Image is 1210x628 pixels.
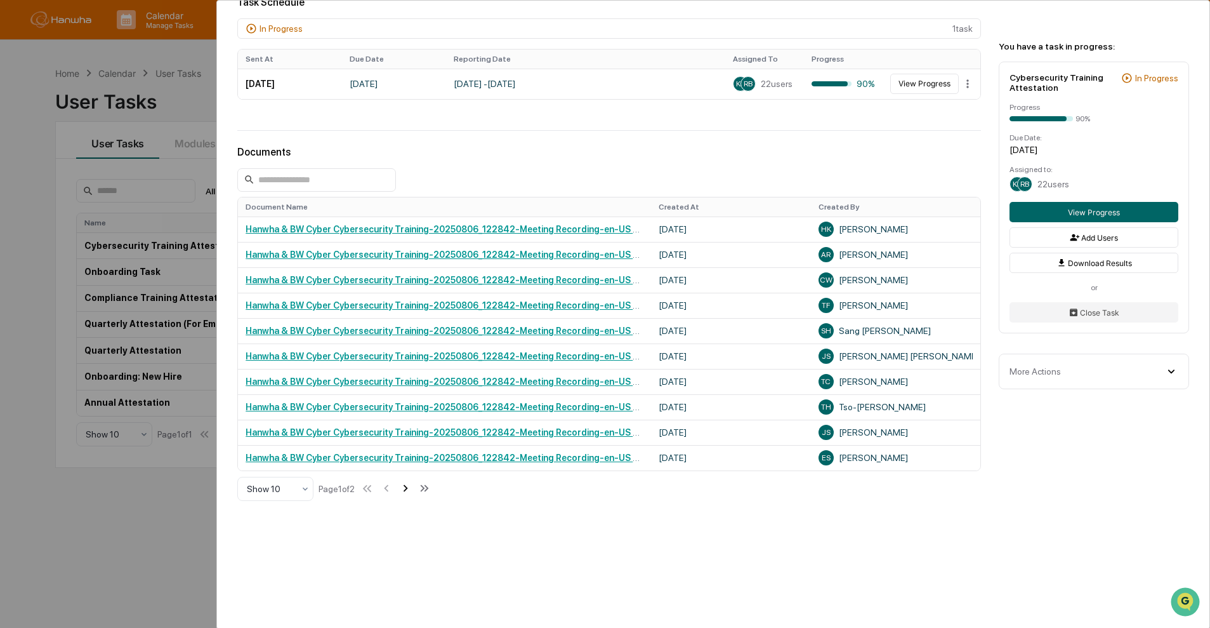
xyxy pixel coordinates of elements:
[651,420,811,445] td: [DATE]
[651,197,811,217] th: Created At
[33,58,209,71] input: Clear
[819,323,973,338] div: Sang [PERSON_NAME]
[736,79,746,88] span: KD
[43,97,208,110] div: Start new chat
[238,69,342,99] td: [DATE]
[822,352,831,361] span: JS
[804,50,883,69] th: Progress
[246,224,747,234] a: Hanwha & BW Cyber Cybersecurity Training-20250806_122842-Meeting Recording-en-US - [PERSON_NAME] ...
[13,97,36,120] img: 1746055101610-c473b297-6a78-478c-a979-82029cc54cd1
[819,450,973,465] div: [PERSON_NAME]
[821,326,831,335] span: SH
[821,403,831,411] span: TH
[13,185,23,196] div: 🔎
[1009,302,1178,323] button: Close Task
[819,399,973,415] div: Tso-[PERSON_NAME]
[819,349,973,364] div: [PERSON_NAME] [PERSON_NAME]
[260,23,303,34] div: In Progress
[92,161,102,171] div: 🗄️
[811,197,980,217] th: Created By
[1009,283,1178,292] div: or
[246,275,747,285] a: Hanwha & BW Cyber Cybersecurity Training-20250806_122842-Meeting Recording-en-US - [PERSON_NAME] ...
[1009,202,1178,222] button: View Progress
[651,445,811,471] td: [DATE]
[822,428,831,437] span: JS
[238,50,342,69] th: Sent At
[819,374,973,389] div: [PERSON_NAME]
[246,402,767,412] a: Hanwha & BW Cyber Cybersecurity Training-20250806_122842-Meeting Recording-en-US - Tso-[PERSON_NA...
[819,272,973,288] div: [PERSON_NAME]
[89,215,154,225] a: Powered byPylon
[342,69,446,99] td: [DATE]
[820,276,832,284] span: CW
[1020,180,1029,189] span: RB
[1037,179,1069,189] span: 22 users
[246,300,747,311] a: Hanwha & BW Cyber Cybersecurity Training-20250806_122842-Meeting Recording-en-US - [PERSON_NAME] ...
[651,293,811,318] td: [DATE]
[1009,103,1178,112] div: Progress
[105,160,157,173] span: Attestations
[1009,72,1116,93] div: Cybersecurity Training Attestation
[87,155,162,178] a: 🗄️Attestations
[342,50,446,69] th: Due Date
[1009,133,1178,142] div: Due Date:
[822,453,831,462] span: ES
[126,215,154,225] span: Pylon
[25,184,80,197] span: Data Lookup
[246,351,819,361] a: Hanwha & BW Cyber Cybersecurity Training-20250806_122842-Meeting Recording-en-US - [PERSON_NAME] ...
[1169,586,1204,620] iframe: Open customer support
[43,110,161,120] div: We're available if you need us!
[821,377,831,386] span: TC
[651,369,811,394] td: [DATE]
[1009,366,1061,377] div: More Actions
[819,222,973,237] div: [PERSON_NAME]
[25,160,82,173] span: Preclearance
[725,50,804,69] th: Assigned To
[999,41,1189,51] div: You have a task in progress:
[1009,253,1178,273] button: Download Results
[216,101,231,116] button: Start new chat
[1009,165,1178,174] div: Assigned to:
[819,247,973,262] div: [PERSON_NAME]
[651,217,811,242] td: [DATE]
[761,79,792,89] span: 22 users
[651,318,811,344] td: [DATE]
[237,18,981,39] div: 1 task
[744,79,753,88] span: RB
[246,377,747,387] a: Hanwha & BW Cyber Cybersecurity Training-20250806_122842-Meeting Recording-en-US - [PERSON_NAME] ...
[651,267,811,293] td: [DATE]
[13,161,23,171] div: 🖐️
[1009,227,1178,248] button: Add Users
[13,27,231,47] p: How can we help?
[246,250,747,260] a: Hanwha & BW Cyber Cybersecurity Training-20250806_122842-Meeting Recording-en-US - [PERSON_NAME] ...
[237,146,981,158] div: Documents
[238,197,651,217] th: Document Name
[1135,73,1178,83] div: In Progress
[651,394,811,420] td: [DATE]
[651,344,811,369] td: [DATE]
[822,301,830,310] span: TF
[812,79,875,89] div: 90%
[890,74,959,94] button: View Progress
[1075,114,1090,123] div: 90%
[319,484,355,494] div: Page 1 of 2
[246,453,747,463] a: Hanwha & BW Cyber Cybersecurity Training-20250806_122842-Meeting Recording-en-US - [PERSON_NAME] ...
[246,326,770,336] a: Hanwha & BW Cyber Cybersecurity Training-20250806_122842-Meeting Recording-en-US - Sang [PERSON_N...
[1013,180,1022,189] span: KD
[246,427,747,438] a: Hanwha & BW Cyber Cybersecurity Training-20250806_122842-Meeting Recording-en-US - [PERSON_NAME] ...
[821,250,831,259] span: AR
[446,69,725,99] td: [DATE] - [DATE]
[819,298,973,313] div: [PERSON_NAME]
[819,425,973,440] div: [PERSON_NAME]
[8,155,87,178] a: 🖐️Preclearance
[821,225,831,234] span: HK
[8,179,85,202] a: 🔎Data Lookup
[651,242,811,267] td: [DATE]
[1009,145,1178,155] div: [DATE]
[446,50,725,69] th: Reporting Date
